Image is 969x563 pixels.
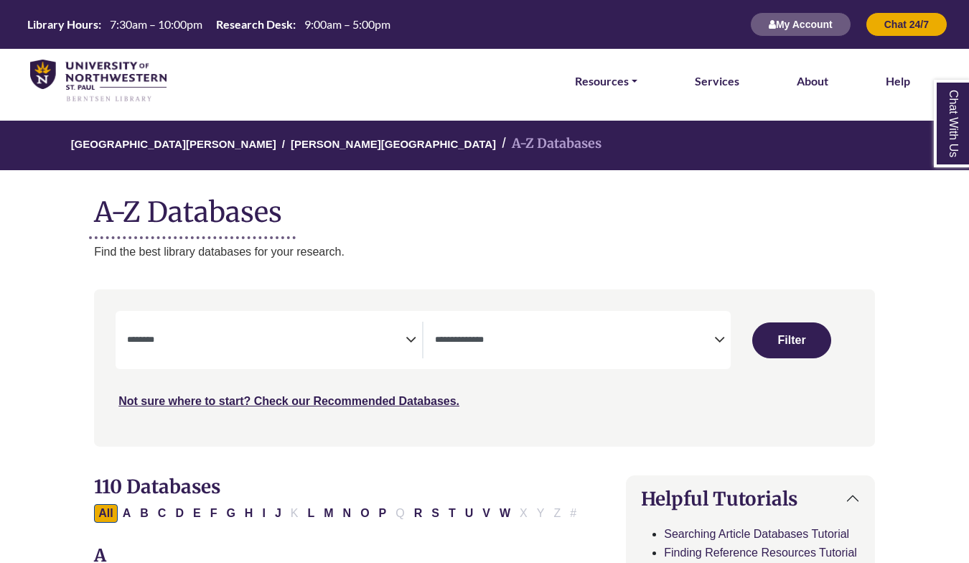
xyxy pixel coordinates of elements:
a: Resources [575,72,637,90]
button: Filter Results H [240,504,258,523]
button: Filter Results R [410,504,427,523]
button: Filter Results U [461,504,478,523]
a: Hours Today [22,17,396,33]
a: Chat 24/7 [866,18,947,30]
button: Filter Results S [427,504,444,523]
span: 9:00am – 5:00pm [304,17,390,31]
span: 110 Databases [94,475,220,498]
button: Filter Results T [444,504,460,523]
button: Filter Results W [495,504,515,523]
span: 7:30am – 10:00pm [110,17,202,31]
button: Filter Results O [356,504,373,523]
button: Filter Results N [339,504,356,523]
button: My Account [750,12,851,37]
button: Filter Results J [271,504,286,523]
button: Helpful Tutorials [627,476,874,521]
p: Find the best library databases for your research. [94,243,875,261]
button: Filter Results L [303,504,319,523]
a: Not sure where to start? Check our Recommended Databases. [118,395,459,407]
a: My Account [750,18,851,30]
button: Filter Results I [258,504,269,523]
button: Filter Results P [375,504,391,523]
table: Hours Today [22,17,396,30]
button: Filter Results M [319,504,337,523]
div: Alpha-list to filter by first letter of database name [94,506,582,518]
button: Filter Results B [136,504,153,523]
a: Help [886,72,910,90]
button: Filter Results V [478,504,495,523]
a: Services [695,72,739,90]
button: Filter Results F [206,504,222,523]
a: [PERSON_NAME][GEOGRAPHIC_DATA] [291,136,496,150]
th: Research Desk: [210,17,296,32]
textarea: Search [435,335,713,347]
a: About [797,72,828,90]
button: Filter Results C [154,504,171,523]
button: Filter Results E [189,504,205,523]
a: [GEOGRAPHIC_DATA][PERSON_NAME] [71,136,276,150]
a: Searching Article Databases Tutorial [664,528,849,540]
button: Filter Results A [118,504,136,523]
button: Filter Results G [222,504,239,523]
button: Filter Results D [171,504,188,523]
h1: A-Z Databases [94,185,875,228]
button: Submit for Search Results [752,322,831,358]
img: library_home [30,60,167,103]
nav: Search filters [94,289,875,446]
a: Finding Reference Resources Tutorial [664,546,857,559]
button: All [94,504,117,523]
li: A-Z Databases [496,134,601,154]
button: Chat 24/7 [866,12,947,37]
nav: breadcrumb [94,121,875,170]
th: Library Hours: [22,17,102,32]
textarea: Search [127,335,406,347]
